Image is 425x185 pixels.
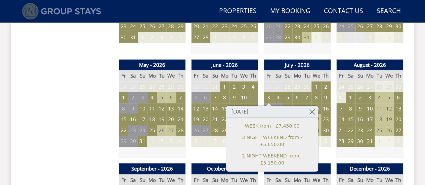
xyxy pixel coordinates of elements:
[138,125,147,136] td: 24
[336,81,346,92] td: 24
[336,70,346,81] th: Fr
[210,21,220,32] td: 22
[264,103,273,114] td: 10
[283,103,292,114] td: 12
[138,81,147,92] td: 26
[231,134,313,148] a: 3 NIGHT WEEKEND from - £5,650.00
[292,32,302,43] td: 30
[147,125,157,136] td: 25
[394,114,403,125] td: 20
[264,81,273,92] td: 26
[166,70,176,81] th: We
[239,81,248,92] td: 3
[157,81,166,92] td: 28
[302,103,311,114] td: 14
[249,81,258,92] td: 4
[231,122,313,129] a: WEEK from - £7,450.00
[336,59,403,71] th: August - 2026
[365,81,374,92] td: 27
[210,81,220,92] td: 31
[166,114,176,125] td: 20
[336,136,346,147] td: 28
[394,32,403,43] td: 7
[128,81,137,92] td: 25
[264,92,273,103] td: 3
[346,125,355,136] td: 22
[273,70,283,81] th: Sa
[394,103,403,114] td: 13
[239,32,248,43] td: 4
[302,32,311,43] td: 31
[157,103,166,114] td: 12
[119,92,128,103] td: 1
[191,59,258,71] th: June - 2026
[229,103,239,114] td: 16
[273,92,283,103] td: 4
[375,81,384,92] td: 28
[336,125,346,136] td: 21
[264,70,273,81] th: Fr
[147,81,157,92] td: 27
[311,92,321,103] td: 8
[176,114,185,125] td: 21
[138,136,147,147] td: 31
[264,32,273,43] td: 27
[157,70,166,81] th: Tu
[321,125,331,136] td: 30
[336,92,346,103] td: 31
[384,114,393,125] td: 19
[201,81,210,92] td: 30
[384,32,393,43] td: 6
[147,103,157,114] td: 11
[336,32,346,43] td: 1
[365,92,374,103] td: 3
[302,70,311,81] th: Tu
[22,3,101,19] img: Group Stays
[220,70,229,81] th: Mo
[394,136,403,147] td: 3
[355,92,365,103] td: 2
[176,125,185,136] td: 28
[355,21,365,32] td: 26
[166,32,176,43] td: 4
[239,21,248,32] td: 25
[321,103,331,114] td: 16
[210,103,220,114] td: 14
[336,103,346,114] td: 7
[311,81,321,92] td: 1
[229,92,239,103] td: 9
[355,114,365,125] td: 16
[119,114,128,125] td: 15
[220,103,229,114] td: 15
[220,114,229,125] td: 22
[375,70,384,81] th: Tu
[220,81,229,92] td: 1
[384,21,393,32] td: 29
[157,125,166,136] td: 26
[128,103,137,114] td: 9
[201,32,210,43] td: 28
[292,70,302,81] th: Mo
[128,136,137,147] td: 30
[220,125,229,136] td: 29
[346,103,355,114] td: 8
[321,21,331,32] td: 26
[220,136,229,147] td: 6
[176,32,185,43] td: 5
[321,92,331,103] td: 9
[384,70,393,81] th: We
[394,125,403,136] td: 27
[302,21,311,32] td: 24
[302,92,311,103] td: 7
[166,92,176,103] td: 6
[220,21,229,32] td: 23
[138,114,147,125] td: 17
[166,125,176,136] td: 27
[191,32,201,43] td: 27
[147,21,157,32] td: 26
[157,114,166,125] td: 19
[273,21,283,32] td: 21
[384,103,393,114] td: 12
[336,21,346,32] td: 24
[119,59,185,71] th: May - 2026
